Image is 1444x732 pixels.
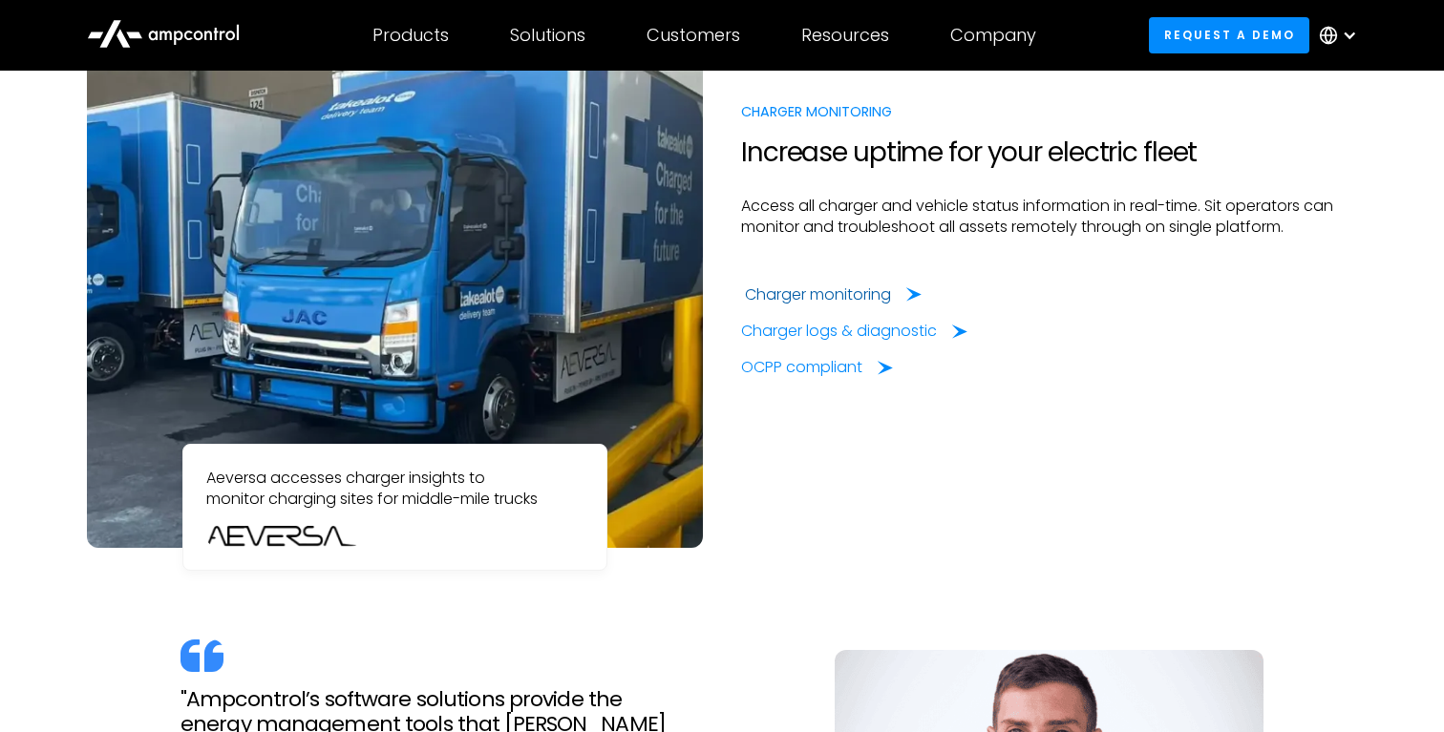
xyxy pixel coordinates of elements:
div: Charger logs & diagnostic [741,321,937,342]
a: Request a demo [1149,17,1309,52]
div: Company [950,25,1036,46]
div: Customers [647,25,740,46]
div: Charger monitoring [745,284,891,305]
a: Charger logs & diagnostic [741,321,967,342]
div: OCPP compliant [741,357,862,378]
p: Access all charger and vehicle status information in real-time. Sit operators can monitor and tro... [741,196,1357,239]
div: Charger Monitoring [741,101,1357,122]
img: quote icon [180,639,223,672]
div: Resources [801,25,889,46]
a: OCPP compliant [741,357,893,378]
div: Solutions [510,25,585,46]
p: Aeversa accesses charger insights to monitor charging sites for middle-mile trucks [206,468,584,511]
h2: Increase uptime for your electric fleet [741,136,1357,169]
div: Products [372,25,449,46]
a: Charger monitoring [745,284,922,305]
